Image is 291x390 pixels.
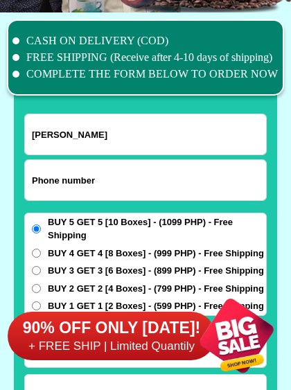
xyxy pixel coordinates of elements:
input: BUY 3 GET 3 [6 Boxes] - (899 PHP) - Free Shipping [32,266,41,275]
li: FREE SHIPPING (Receive after 4-10 days of shipping) [12,49,279,66]
span: BUY 3 GET 3 [6 Boxes] - (899 PHP) - Free Shipping [48,264,264,278]
li: COMPLETE THE FORM BELOW TO ORDER NOW [12,66,279,82]
input: BUY 4 GET 4 [8 Boxes] - (999 PHP) - Free Shipping [32,249,41,258]
input: BUY 5 GET 5 [10 Boxes] - (1099 PHP) - Free Shipping [32,224,41,233]
h6: + FREE SHIP | Limited Quantily [8,339,215,354]
h6: 90% OFF ONLY [DATE]! [8,318,215,339]
input: Input phone_number [25,160,266,200]
input: Input full_name [25,114,266,154]
span: BUY 5 GET 5 [10 Boxes] - (1099 PHP) - Free Shipping [48,215,266,242]
li: CASH ON DELIVERY (COD) [12,33,279,49]
span: BUY 4 GET 4 [8 Boxes] - (999 PHP) - Free Shipping [48,247,264,260]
